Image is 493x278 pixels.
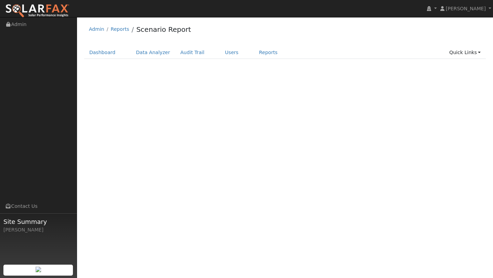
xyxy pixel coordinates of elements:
[5,4,69,18] img: SolarFax
[254,46,283,59] a: Reports
[111,26,129,32] a: Reports
[175,46,210,59] a: Audit Trail
[131,46,175,59] a: Data Analyzer
[36,267,41,272] img: retrieve
[3,217,73,226] span: Site Summary
[89,26,104,32] a: Admin
[444,46,486,59] a: Quick Links
[3,226,73,233] div: [PERSON_NAME]
[220,46,244,59] a: Users
[446,6,486,11] span: [PERSON_NAME]
[136,25,191,34] a: Scenario Report
[84,46,121,59] a: Dashboard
